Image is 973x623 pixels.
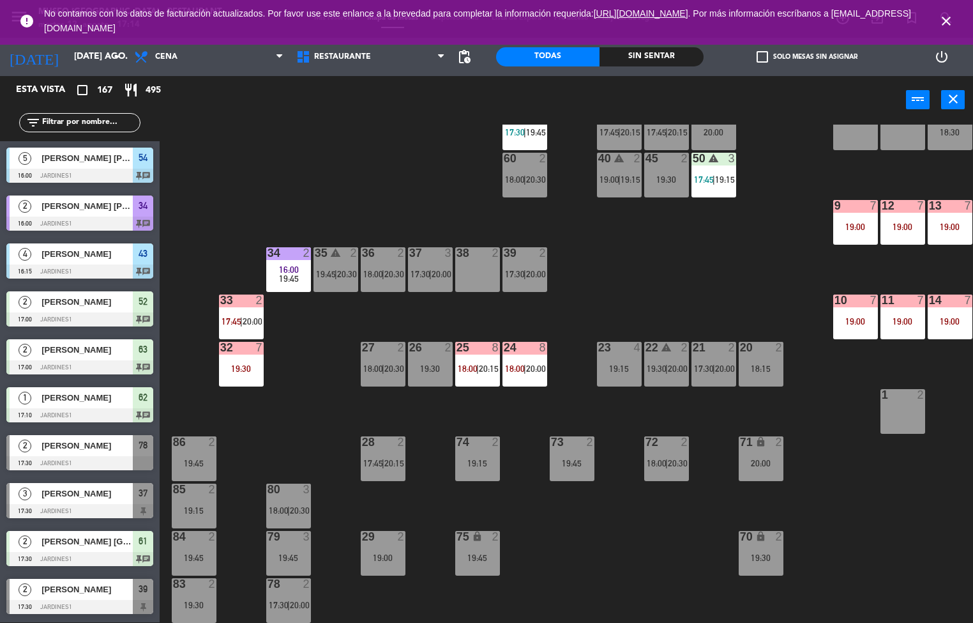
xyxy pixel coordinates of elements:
[456,49,472,65] span: pending_actions
[240,316,243,327] span: |
[19,248,31,261] span: 4
[964,200,972,212] div: 7
[41,151,133,165] span: [PERSON_NAME] [PERSON_NAME]
[539,153,547,164] div: 2
[757,51,857,63] label: Solo mesas sin asignar
[618,127,621,137] span: |
[526,364,546,374] span: 20:00
[337,269,357,279] span: 20:30
[647,458,667,468] span: 18:00
[833,317,878,326] div: 19:00
[496,47,600,66] div: Todas
[41,343,133,357] span: [PERSON_NAME]
[382,269,384,279] span: |
[917,295,924,306] div: 7
[928,222,972,231] div: 19:00
[713,364,715,374] span: |
[647,364,667,374] span: 19:30
[279,273,299,284] span: 19:45
[715,364,735,374] span: 20:00
[550,459,594,468] div: 19:45
[363,269,383,279] span: 18:00
[172,459,216,468] div: 19:45
[618,174,621,185] span: |
[19,440,31,452] span: 2
[19,392,31,404] span: 1
[597,364,642,373] div: 19:15
[397,436,405,448] div: 2
[539,342,547,353] div: 8
[715,174,735,185] span: 19:15
[775,531,783,542] div: 2
[691,128,736,137] div: 20:00
[728,342,735,353] div: 2
[524,269,526,279] span: |
[739,364,783,373] div: 18:15
[173,531,174,542] div: 84
[243,316,262,327] span: 20:00
[870,295,877,306] div: 7
[429,269,432,279] span: |
[139,438,147,453] span: 78
[479,364,499,374] span: 20:15
[19,344,31,357] span: 2
[41,583,133,596] span: [PERSON_NAME]
[41,116,140,130] input: Filtrar por nombre...
[6,82,92,98] div: Esta vista
[600,127,619,137] span: 17:45
[917,389,924,401] div: 2
[492,436,499,448] div: 2
[172,553,216,562] div: 19:45
[668,458,688,468] span: 20:30
[139,342,147,357] span: 63
[172,506,216,515] div: 19:15
[739,553,783,562] div: 19:30
[775,436,783,448] div: 2
[139,294,147,309] span: 52
[621,174,640,185] span: 19:15
[208,484,216,495] div: 2
[362,436,363,448] div: 28
[740,531,741,542] div: 70
[290,505,310,516] span: 20:30
[411,269,430,279] span: 17:30
[681,342,688,353] div: 2
[551,436,552,448] div: 73
[123,82,139,98] i: restaurant
[870,200,877,212] div: 7
[409,342,410,353] div: 26
[880,317,925,326] div: 19:00
[633,342,641,353] div: 4
[505,269,525,279] span: 17:30
[929,200,930,212] div: 13
[255,342,263,353] div: 7
[740,436,741,448] div: 71
[934,49,949,65] i: power_settings_new
[524,174,526,185] span: |
[208,436,216,448] div: 2
[505,364,525,374] span: 18:00
[287,505,290,516] span: |
[382,364,384,374] span: |
[139,198,147,213] span: 34
[492,342,499,353] div: 8
[97,83,112,98] span: 167
[455,553,500,562] div: 19:45
[492,531,499,542] div: 2
[668,364,688,374] span: 20:00
[19,583,31,596] span: 2
[220,295,221,306] div: 33
[928,317,972,326] div: 19:00
[255,295,263,306] div: 2
[44,8,911,33] a: . Por más información escríbanos a [EMAIL_ADDRESS][DOMAIN_NAME]
[476,364,479,374] span: |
